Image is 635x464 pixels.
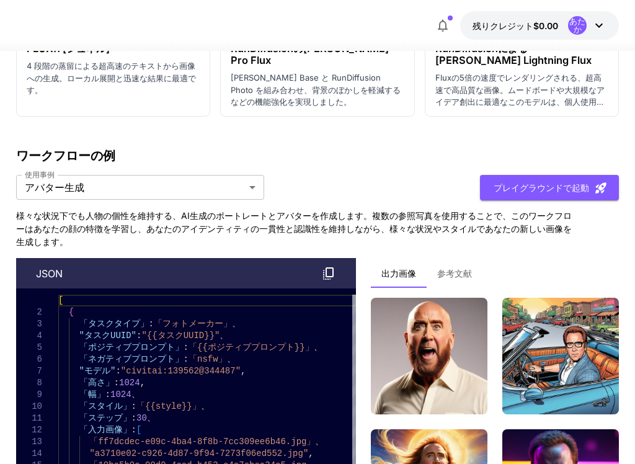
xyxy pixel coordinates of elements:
font: 4 [37,331,42,341]
font: , [140,378,144,388]
font: RunDiffusionによる[PERSON_NAME] Lightning Flux [435,42,592,66]
font: 、 [313,342,322,352]
font: Fluxの5倍の速度でレンダリングされる、超高速で高品質な画像。ムードボードや大規模なアイデア創出に最適なこのモデルは、個人使用にもプロダクションにも拡張可能です。 [435,73,605,119]
font: 、 [232,319,241,329]
font: { [68,307,73,317]
font: 6 [37,354,42,364]
font: 「タスクタイプ」 [79,319,148,329]
font: 「高さ」 [79,378,113,388]
font: JSON [36,267,63,280]
font: [ [58,295,63,305]
font: [PERSON_NAME] Base と RunDiffusion Photo を組み合わせ、背景のぼかしを軽減するなどの機能強化を実現しました。 [231,73,401,107]
font: 「幅」 [79,390,105,399]
font: : [148,319,153,329]
font: 「ポジティブプロンプト」 [79,342,183,352]
font: 4 段階の蒸留による超高速のテキストから画像への生成。ローカル展開と迅速な結果に最適です。 [27,61,196,95]
img: 太陽と風を楽しんでいる長い髪の男性 [371,298,487,414]
font: 残りクレジット [473,20,533,31]
font: 使用事例 [25,170,55,179]
font: 「スタイル」 [79,401,131,411]
font: : [105,390,110,399]
font: 5 [37,342,42,352]
font: "civitai:139562@344487" [120,366,240,376]
font: 1024 [119,378,140,388]
font: 7 [37,366,42,376]
font: 、 [131,390,140,399]
font: 14 [32,448,42,458]
font: 30 [136,413,147,423]
font: アバター生成 [25,181,84,194]
font: 「フォトメーカー」 [154,319,232,329]
div: 0.00ドル [473,19,558,32]
font: 11 [32,413,42,423]
font: "{{タスクUUID}}" [141,331,220,341]
font: 3 [37,319,42,329]
font: RunDiffusionの[PERSON_NAME] Pro Flux [231,42,389,66]
button: 0.00ドルあたか [460,11,619,40]
font: 、 [226,354,235,364]
font: : [136,331,141,341]
button: プレイグラウンドで起動 [480,175,619,200]
font: "タスクUUID" [79,331,136,341]
font: : [131,425,136,435]
font: 1024 [110,390,131,399]
font: 、 [315,437,324,447]
font: 様々な状況下でも人物の個性を維持する、AI生成のポートレートとアバターを作成します。複数の参照写真を使用することで、このワークフローはあなたの顔の特徴を学習し、あなたのアイデンティティの一貫性と... [16,210,572,247]
font: : [113,378,118,388]
font: : [131,401,136,411]
font: 「{{style}}」 [136,401,201,411]
font: , [308,448,313,458]
font: ワークフローの例 [16,148,115,163]
font: 参考文献 [437,268,472,279]
font: 12 [32,425,42,435]
font: 2 [37,307,42,317]
font: "モデル" [79,366,115,376]
font: : [131,413,136,423]
font: 、 [200,401,209,411]
font: "a3710e02-c926-4d87-9f94-7273f06ed552.jpg" [89,448,308,458]
font: 「ff7dcdec-e09c-4ba4-8f8b-7cc309ee6b46.jpg」 [89,437,315,447]
font: 「入力画像」 [79,425,131,435]
img: コンバーチブル車に乗った男性 [502,298,619,414]
font: : [183,354,188,364]
font: FLUX.1 [シュネル] [27,42,110,55]
font: 「ネガティブプロンプト」 [79,354,183,364]
font: , [241,366,246,376]
font: 8 [37,378,42,388]
font: 13 [32,437,42,447]
font: : [115,366,120,376]
font: 出力画像 [381,268,416,279]
font: 、 [220,331,228,341]
font: プレイグラウンドで起動 [494,182,589,193]
font: 「{{ポジティブプロンプト}}」 [189,342,314,352]
font: 「ステップ」 [79,413,131,423]
font: 「nsfw」 [189,354,227,364]
font: : [183,342,188,352]
font: 9 [37,390,42,399]
font: [ [136,425,141,435]
font: あたか [569,16,585,34]
font: 10 [32,401,42,411]
font: 、 [146,413,155,423]
font: $0.00 [533,20,558,31]
font: 1 [37,295,42,305]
